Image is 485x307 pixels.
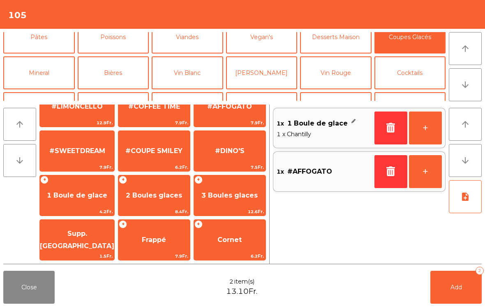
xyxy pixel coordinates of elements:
[460,44,470,53] i: arrow_upward
[430,271,482,304] button: Add2
[277,165,284,178] span: 1x
[47,191,107,199] span: 1 Boule de glace
[460,80,470,90] i: arrow_downward
[226,92,298,125] button: Huîtres
[194,208,266,216] span: 12.6Fr.
[194,252,266,260] span: 6.2Fr.
[3,108,36,141] button: arrow_upward
[449,32,482,65] button: arrow_upward
[226,21,298,53] button: Vegan's
[3,144,36,177] button: arrow_downward
[152,56,223,89] button: Vin Blanc
[226,56,298,89] button: [PERSON_NAME]
[194,119,266,127] span: 7.9Fr.
[287,117,348,130] span: 1 Boule de glace
[287,165,332,178] span: #AFFOGATO
[215,147,245,155] span: #DINO'S
[118,119,190,127] span: 7.9Fr.
[234,277,254,286] span: item(s)
[374,21,446,53] button: Coupes Glacés
[201,191,258,199] span: 3 Boules glaces
[40,163,114,171] span: 7.9Fr.
[229,277,233,286] span: 2
[300,92,372,125] button: Cadeaux
[118,163,190,171] span: 6.2Fr.
[125,147,182,155] span: #COUPE SMILEY
[118,208,190,216] span: 8.4Fr.
[460,192,470,202] i: note_add
[142,236,166,244] span: Frappé
[217,236,242,244] span: Cornet
[78,21,149,53] button: Poissons
[128,102,180,110] span: #COFFEE TIME
[450,284,462,291] span: Add
[409,155,442,188] button: +
[194,163,266,171] span: 7.5Fr.
[3,92,75,125] button: Apéritifs
[277,117,284,130] span: 1x
[119,176,127,184] span: +
[3,271,55,304] button: Close
[8,9,27,21] h4: 105
[300,21,372,53] button: Desserts Maison
[277,130,371,139] span: 1 x Chantilly
[49,147,105,155] span: #SWEETDREAM
[15,156,25,165] i: arrow_downward
[460,119,470,129] i: arrow_upward
[152,21,223,53] button: Viandes
[449,180,482,213] button: note_add
[460,156,470,165] i: arrow_downward
[40,176,48,184] span: +
[374,56,446,89] button: Cocktails
[226,286,257,297] span: 13.10Fr.
[207,102,252,110] span: #AFFOGATO
[40,252,114,260] span: 1.5Fr.
[300,56,372,89] button: Vin Rouge
[126,191,182,199] span: 2 Boules glaces
[40,119,114,127] span: 12.9Fr.
[118,252,190,260] span: 7.9Fr.
[40,230,114,250] span: Supp. [GEOGRAPHIC_DATA]
[78,56,149,89] button: Bières
[449,144,482,177] button: arrow_downward
[40,208,114,216] span: 4.2Fr.
[119,220,127,228] span: +
[449,108,482,141] button: arrow_upward
[15,119,25,129] i: arrow_upward
[152,92,223,125] button: Menu évènement
[449,68,482,101] button: arrow_downward
[194,176,203,184] span: +
[3,21,75,53] button: Pâtes
[374,92,446,125] button: gobelet emporter
[51,102,103,110] span: #LIMONCELLO
[194,220,203,228] span: +
[78,92,149,125] button: Digestifs
[409,112,442,144] button: +
[3,56,75,89] button: Mineral
[476,267,484,275] div: 2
